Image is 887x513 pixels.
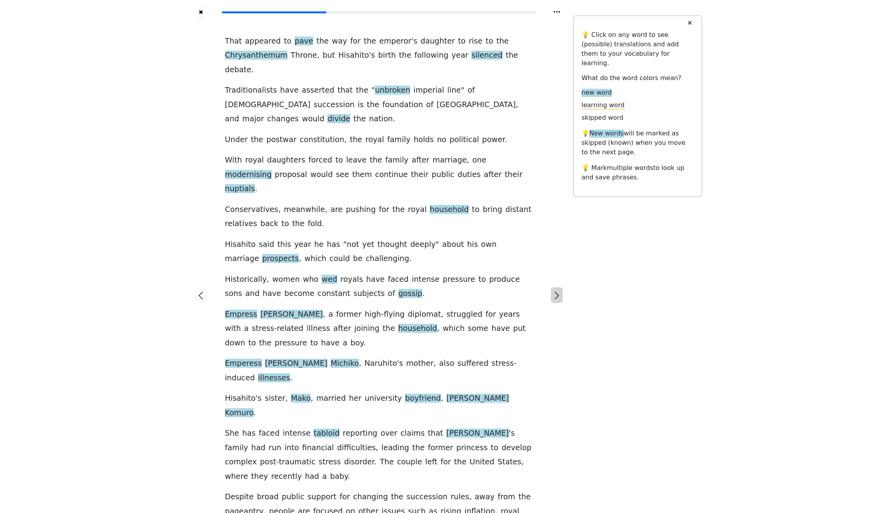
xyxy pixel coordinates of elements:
span: boyfriend [405,394,441,403]
span: who [303,275,318,285]
span: the [354,114,366,124]
span: which [443,324,465,334]
span: major [242,114,264,124]
span: family [225,443,248,453]
span: emperor [379,37,411,46]
span: power [482,135,505,145]
span: birth [378,51,396,60]
span: imperial [413,86,444,95]
span: , [522,457,524,467]
span: ' [369,51,371,60]
span: duties [458,170,481,180]
span: had [305,472,319,482]
span: States [498,457,522,467]
span: pave [294,37,313,46]
span: divide [327,114,350,124]
span: . [393,114,395,124]
span: Hisahito [338,51,369,60]
span: about [442,240,464,250]
span: has [327,240,340,250]
span: . [505,135,507,145]
span: succession [314,100,354,110]
span: married [316,394,346,403]
span: Emperess [225,359,262,369]
span: . [290,373,293,383]
span: the [393,205,405,215]
span: royal [408,205,427,215]
span: suffered [458,359,489,369]
span: , [441,310,443,319]
span: disorder [344,457,374,467]
span: public [432,170,454,180]
span: holds [414,135,434,145]
span: the [518,492,531,502]
span: complex [225,457,257,467]
span: said [259,240,274,250]
span: following [414,51,448,60]
span: Under [225,135,248,145]
span: high-flying [365,310,405,319]
span: the [316,37,329,46]
span: to [478,275,486,285]
span: years [499,310,520,319]
span: s [511,429,515,438]
span: household [430,205,469,215]
span: [PERSON_NAME] [447,394,509,403]
span: own [481,240,497,250]
span: faced [259,429,280,438]
span: With [225,155,242,165]
span: left [425,457,437,467]
span: former [336,310,361,319]
span: daughters [267,155,305,165]
span: s [399,359,403,369]
span: and [245,289,260,299]
span: to [458,37,465,46]
span: have [263,289,281,299]
span: bring [483,205,502,215]
span: changing [353,492,388,502]
span: see [336,170,349,180]
span: the [391,492,404,502]
span: run [269,443,281,453]
p: 💡 Click on any word to see (possible) translations and add them to your vocabulary for learning. [582,30,694,68]
span: , [467,155,469,165]
span: debate [225,65,251,75]
span: marriage [225,254,259,264]
span: distant [505,205,531,215]
span: to [491,443,498,453]
span: meanwhile [284,205,325,215]
span: constant [318,289,350,299]
span: constitution [300,135,344,145]
span: away [475,492,495,502]
span: for [350,37,360,46]
span: tabloid [314,429,340,438]
button: ✖ [198,6,204,18]
span: rules [451,492,469,502]
span: Throne [291,51,317,60]
span: United [470,457,494,467]
span: rise [469,37,482,46]
span: public [282,492,304,502]
span: way [332,37,347,46]
span: a [322,472,327,482]
span: leave [346,155,367,165]
span: to [282,219,289,229]
span: marriage [433,155,467,165]
span: fold [308,219,322,229]
span: have [366,275,385,285]
span: , [437,324,440,334]
span: changes [267,114,299,124]
span: them [352,170,372,180]
span: nation [369,114,393,124]
span: , [317,51,319,60]
span: not [347,240,359,250]
span: would [310,170,333,180]
span: postwar [266,135,296,145]
span: , [267,275,269,285]
span: [PERSON_NAME] [446,429,509,438]
span: post-traumatic [260,457,316,467]
span: subjects [353,289,385,299]
span: former [428,443,453,453]
span: challenging [365,254,409,264]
